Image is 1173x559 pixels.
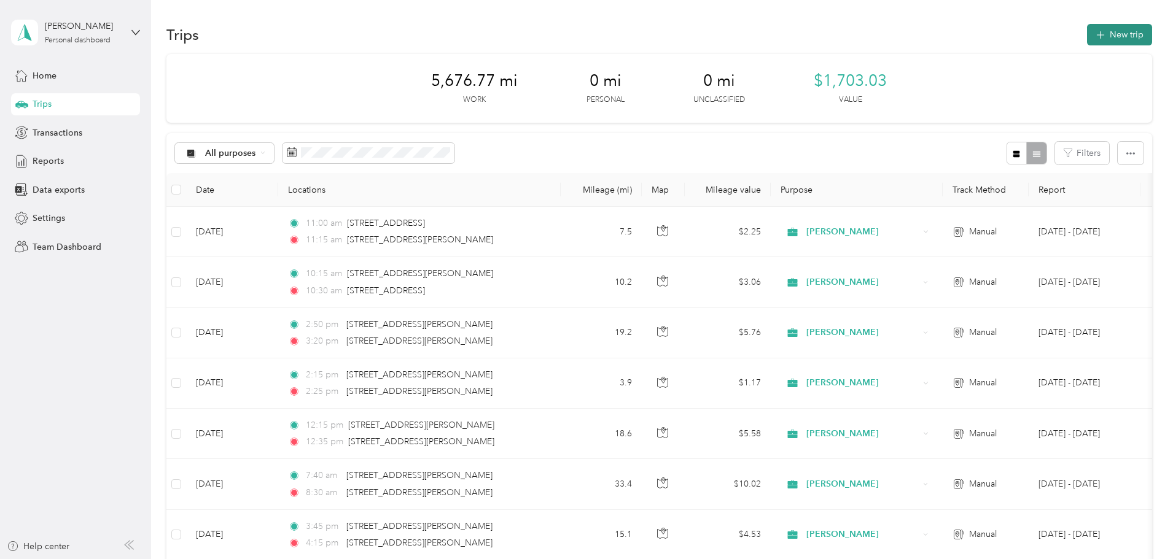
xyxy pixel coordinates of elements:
[1029,459,1140,509] td: Sep 16 - 30, 2025
[33,126,82,139] span: Transactions
[1029,409,1140,459] td: Sep 16 - 30, 2025
[347,268,493,279] span: [STREET_ADDRESS][PERSON_NAME]
[561,409,642,459] td: 18.6
[463,94,486,106] p: Work
[431,71,518,91] span: 5,676.77 mi
[586,94,625,106] p: Personal
[33,98,52,110] span: Trips
[806,376,919,390] span: [PERSON_NAME]
[306,318,341,331] span: 2:50 pm
[33,183,85,196] span: Data exports
[7,540,69,553] button: Help center
[306,520,341,533] span: 3:45 pm
[45,37,111,44] div: Personal dashboard
[969,427,997,441] span: Manual
[685,257,771,307] td: $3.06
[1029,173,1140,207] th: Report
[806,477,919,491] span: [PERSON_NAME]
[561,459,642,509] td: 33.4
[346,386,493,396] span: [STREET_ADDRESS][PERSON_NAME]
[348,436,494,447] span: [STREET_ADDRESS][PERSON_NAME]
[1029,308,1140,358] td: Sep 16 - 30, 2025
[186,358,278,409] td: [DATE]
[346,538,493,548] span: [STREET_ADDRESS][PERSON_NAME]
[346,521,493,531] span: [STREET_ADDRESS][PERSON_NAME]
[347,234,493,245] span: [STREET_ADDRESS][PERSON_NAME]
[306,267,342,280] span: 10:15 am
[703,71,735,91] span: 0 mi
[969,528,997,541] span: Manual
[33,69,57,82] span: Home
[306,469,341,482] span: 7:40 am
[186,308,278,358] td: [DATE]
[685,358,771,409] td: $1.17
[969,276,997,289] span: Manual
[306,385,341,398] span: 2:25 pm
[685,308,771,358] td: $5.76
[346,319,493,330] span: [STREET_ADDRESS][PERSON_NAME]
[306,233,342,247] span: 11:15 am
[278,173,561,207] th: Locations
[33,241,101,253] span: Team Dashboard
[839,94,862,106] p: Value
[186,207,278,257] td: [DATE]
[347,218,425,228] span: [STREET_ADDRESS]
[1029,207,1140,257] td: Sep 16 - 30, 2025
[1029,358,1140,409] td: Sep 16 - 30, 2025
[346,369,493,380] span: [STREET_ADDRESS][PERSON_NAME]
[771,173,943,207] th: Purpose
[969,477,997,491] span: Manual
[561,257,642,307] td: 10.2
[561,173,642,207] th: Mileage (mi)
[693,94,745,106] p: Unclassified
[33,212,65,225] span: Settings
[186,173,278,207] th: Date
[306,217,342,230] span: 11:00 am
[346,487,493,498] span: [STREET_ADDRESS][PERSON_NAME]
[806,326,919,339] span: [PERSON_NAME]
[1029,257,1140,307] td: Sep 16 - 30, 2025
[561,358,642,409] td: 3.9
[590,71,622,91] span: 0 mi
[969,376,997,390] span: Manual
[306,284,342,298] span: 10:30 am
[306,418,343,432] span: 12:15 pm
[685,409,771,459] td: $5.58
[186,257,278,307] td: [DATE]
[306,536,341,550] span: 4:15 pm
[561,308,642,358] td: 19.2
[205,149,256,158] span: All purposes
[186,459,278,509] td: [DATE]
[346,470,493,480] span: [STREET_ADDRESS][PERSON_NAME]
[1087,24,1152,45] button: New trip
[969,326,997,339] span: Manual
[806,528,919,541] span: [PERSON_NAME]
[1104,490,1173,559] iframe: Everlance-gr Chat Button Frame
[806,225,919,239] span: [PERSON_NAME]
[306,435,343,449] span: 12:35 pm
[814,71,887,91] span: $1,703.03
[561,207,642,257] td: 7.5
[166,28,199,41] h1: Trips
[685,173,771,207] th: Mileage value
[306,334,341,348] span: 3:20 pm
[1055,142,1109,164] button: Filters
[806,276,919,289] span: [PERSON_NAME]
[969,225,997,239] span: Manual
[186,409,278,459] td: [DATE]
[348,420,494,430] span: [STREET_ADDRESS][PERSON_NAME]
[306,486,341,499] span: 8:30 am
[45,20,122,33] div: [PERSON_NAME]
[306,368,341,382] span: 2:15 pm
[806,427,919,441] span: [PERSON_NAME]
[33,155,64,168] span: Reports
[642,173,685,207] th: Map
[347,285,425,296] span: [STREET_ADDRESS]
[685,459,771,509] td: $10.02
[685,207,771,257] td: $2.25
[943,173,1029,207] th: Track Method
[346,336,493,346] span: [STREET_ADDRESS][PERSON_NAME]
